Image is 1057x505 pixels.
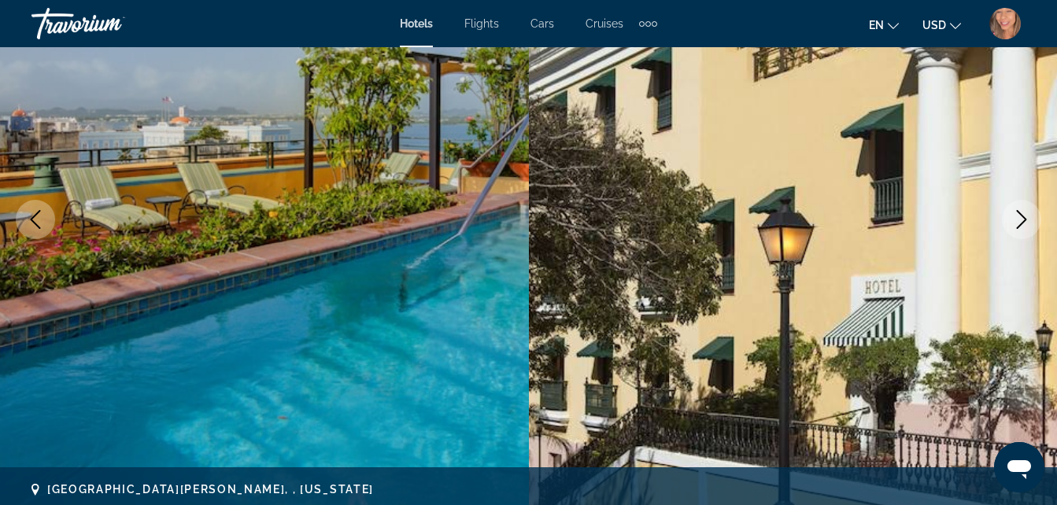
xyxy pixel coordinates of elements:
img: Z [989,8,1021,39]
a: Flights [464,17,499,30]
a: Cars [530,17,554,30]
a: Travorium [31,3,189,44]
button: Previous image [16,200,55,239]
span: [GEOGRAPHIC_DATA][PERSON_NAME], , [US_STATE] [47,483,374,496]
iframe: Button to launch messaging window [994,442,1044,492]
span: USD [922,19,946,31]
button: User Menu [985,7,1026,40]
button: Change currency [922,13,961,36]
button: Change language [869,13,899,36]
a: Cruises [586,17,623,30]
span: en [869,19,884,31]
button: Next image [1002,200,1041,239]
a: Hotels [400,17,433,30]
button: Extra navigation items [639,11,657,36]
